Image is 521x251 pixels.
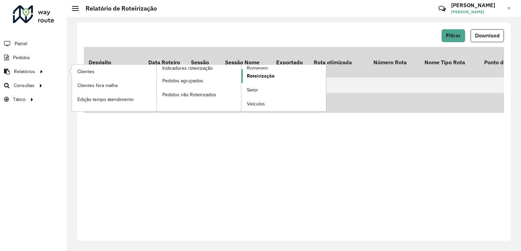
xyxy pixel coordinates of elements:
a: Pedidos agrupados [157,74,241,87]
th: Nome Tipo Rota [420,47,479,78]
th: Número Rota [369,47,420,78]
span: Indicadores roteirização [162,65,213,72]
span: Clientes [77,68,94,75]
span: Pedidos não Roteirizados [162,91,216,98]
a: Veículos [241,97,326,111]
a: Indicadores roteirização [72,65,241,111]
a: Clientes [72,65,157,78]
span: Tático [13,96,26,103]
th: Sessão Nome [220,47,271,78]
span: Relatórios [14,68,35,75]
button: Filtrar [442,29,465,42]
span: Filtrar [446,33,461,38]
a: Setor [241,83,326,97]
a: Pedidos não Roteirizados [157,88,241,101]
span: Edição tempo atendimento [77,96,134,103]
a: Clientes fora malha [72,79,157,92]
th: Exportado [271,47,309,78]
th: Rota otimizada [309,47,369,78]
a: Roteirização [241,69,326,83]
button: Download [471,29,504,42]
a: Romaneio [157,65,326,111]
span: Download [475,33,500,38]
div: Críticas? Dúvidas? Elogios? Sugestões? Entre em contato conosco! [357,2,428,20]
span: Pedidos agrupados [162,77,203,84]
span: Consultas [14,82,34,89]
a: Contato Rápido [435,1,449,16]
span: Veículos [247,100,265,107]
span: Setor [247,86,258,94]
h2: Relatório de Roteirização [79,5,157,12]
span: Pedidos [13,54,30,61]
span: Clientes fora malha [77,82,118,89]
span: Painel [15,40,27,47]
a: Edição tempo atendimento [72,93,157,106]
h3: [PERSON_NAME] [451,2,502,9]
span: [PERSON_NAME] [451,9,502,15]
th: Data Roteiro [144,47,186,78]
th: Depósito [84,47,144,78]
th: Sessão [186,47,220,78]
span: Roteirização [247,72,274,80]
span: Romaneio [247,65,268,72]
